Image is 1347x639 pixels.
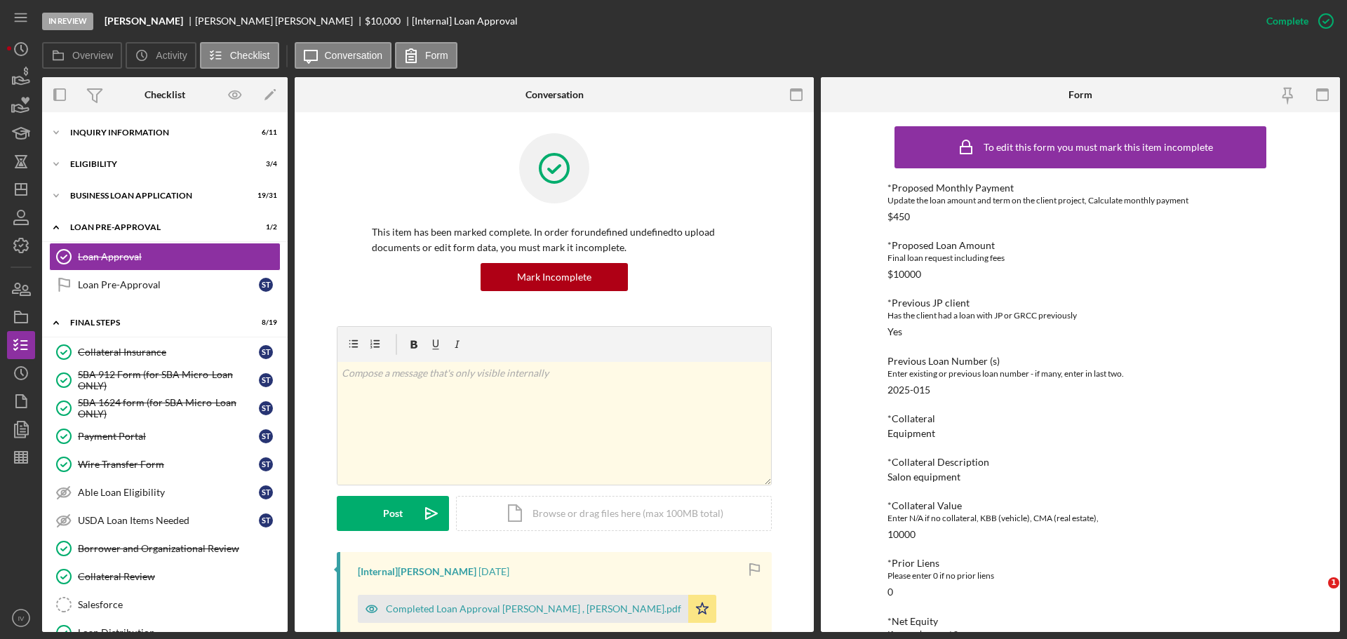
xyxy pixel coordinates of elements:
label: Activity [156,50,187,61]
div: 8 / 19 [252,318,277,327]
div: S T [259,373,273,387]
a: Payment PortalST [49,422,281,450]
div: FINAL STEPS [70,318,242,327]
div: Loan Distribution [78,627,280,638]
div: BUSINESS LOAN APPLICATION [70,191,242,200]
div: Has the client had a loan with JP or GRCC previously [887,309,1273,323]
div: $450 [887,211,910,222]
button: Completed Loan Approval [PERSON_NAME] , [PERSON_NAME].pdf [358,595,716,623]
div: ELIGIBILITY [70,160,242,168]
div: S T [259,485,273,499]
div: Loan Pre-Approval [78,279,259,290]
div: Equipment [887,428,935,439]
div: [PERSON_NAME] [PERSON_NAME] [195,15,365,27]
div: S T [259,345,273,359]
div: Completed Loan Approval [PERSON_NAME] , [PERSON_NAME].pdf [386,603,681,614]
div: S T [259,401,273,415]
span: 1 [1328,577,1339,588]
div: Enter existing or previous loan number - if many, enter in last two. [887,367,1273,381]
div: *Net Equity [887,616,1273,627]
div: *Collateral [887,413,1273,424]
text: IV [18,614,25,622]
a: Salesforce [49,591,281,619]
div: Yes [887,326,902,337]
div: SBA 912 Form (for SBA Micro-Loan ONLY) [78,369,259,391]
div: To edit this form you must mark this item incomplete [984,142,1213,153]
a: Loan Pre-ApprovalST [49,271,281,299]
div: 1 / 2 [252,223,277,231]
div: [Internal] [PERSON_NAME] [358,566,476,577]
label: Overview [72,50,113,61]
div: Collateral Review [78,571,280,582]
div: Salesforce [78,599,280,610]
div: In Review [42,13,93,30]
div: S T [259,513,273,527]
div: S T [259,278,273,292]
button: Post [337,496,449,531]
div: Wire Transfer Form [78,459,259,470]
button: Complete [1252,7,1340,35]
div: *Proposed Monthly Payment [887,182,1273,194]
div: Payment Portal [78,431,259,442]
div: 10000 [887,529,916,540]
button: Conversation [295,42,392,69]
div: Update the loan amount and term on the client project, Calculate monthly payment [887,194,1273,208]
div: SBA 1624 form (for SBA Micro-Loan ONLY) [78,397,259,419]
div: [Internal] Loan Approval [412,15,518,27]
div: *Proposed Loan Amount [887,240,1273,251]
div: S T [259,457,273,471]
div: Previous Loan Number (s) [887,356,1273,367]
button: Activity [126,42,196,69]
div: Form [1068,89,1092,100]
div: Mark Incomplete [517,263,591,291]
button: Mark Incomplete [481,263,628,291]
a: USDA Loan Items NeededST [49,506,281,534]
a: Able Loan EligibilityST [49,478,281,506]
div: 6 / 11 [252,128,277,137]
div: Loan Approval [78,251,280,262]
label: Checklist [230,50,270,61]
div: *Collateral Value [887,500,1273,511]
label: Conversation [325,50,383,61]
div: 2025-015 [887,384,930,396]
div: 0 [887,586,893,598]
div: Salon equipment [887,471,960,483]
div: Able Loan Eligibility [78,487,259,498]
iframe: Intercom live chat [1299,577,1333,611]
div: USDA Loan Items Needed [78,515,259,526]
div: Checklist [145,89,185,100]
div: *Previous JP client [887,297,1273,309]
label: Form [425,50,448,61]
button: Form [395,42,457,69]
div: Final loan request including fees [887,251,1273,265]
b: [PERSON_NAME] [105,15,183,27]
time: 2025-10-08 14:25 [478,566,509,577]
a: Collateral Review [49,563,281,591]
a: Wire Transfer FormST [49,450,281,478]
div: S T [259,429,273,443]
button: Overview [42,42,122,69]
a: Borrower and Organizational Review [49,534,281,563]
div: Complete [1266,7,1308,35]
div: *Prior Liens [887,558,1273,569]
div: *Collateral Description [887,457,1273,468]
button: Checklist [200,42,279,69]
div: Borrower and Organizational Review [78,543,280,554]
div: $10000 [887,269,921,280]
a: SBA 912 Form (for SBA Micro-Loan ONLY)ST [49,366,281,394]
span: $10,000 [365,15,401,27]
div: INQUIRY INFORMATION [70,128,242,137]
div: 19 / 31 [252,191,277,200]
div: LOAN PRE-APPROVAL [70,223,242,231]
div: Post [383,496,403,531]
a: SBA 1624 form (for SBA Micro-Loan ONLY)ST [49,394,281,422]
p: This item has been marked complete. In order for undefined undefined to upload documents or edit ... [372,224,737,256]
div: Enter N/A if no collateral, KBB (vehicle), CMA (real estate), [887,511,1273,525]
div: 3 / 4 [252,160,277,168]
div: Please enter 0 if no prior liens [887,569,1273,583]
a: Loan Approval [49,243,281,271]
a: Collateral InsuranceST [49,338,281,366]
div: Collateral Insurance [78,347,259,358]
button: IV [7,604,35,632]
div: Conversation [525,89,584,100]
